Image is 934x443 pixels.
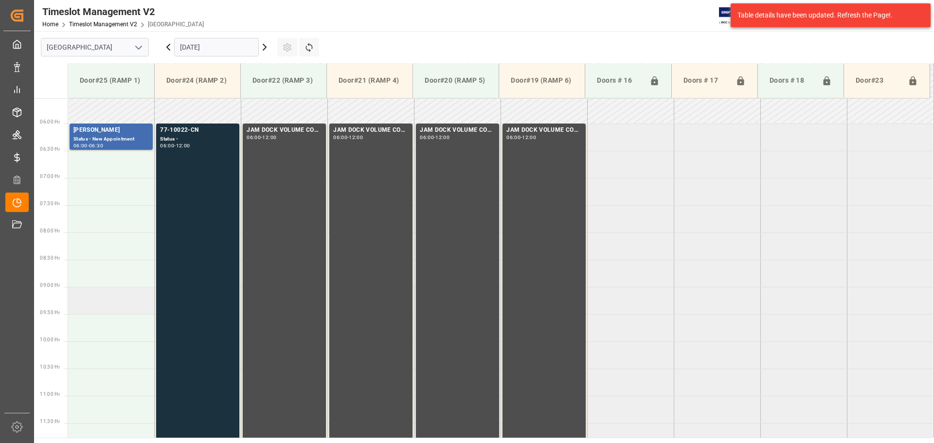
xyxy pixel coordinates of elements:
div: 12:00 [176,143,190,148]
div: 06:00 [160,143,174,148]
div: Doors # 18 [766,71,818,90]
div: 06:00 [333,135,347,140]
span: 11:30 Hr [40,419,60,424]
div: JAM DOCK VOLUME CONTROL [247,125,322,135]
div: 12:00 [349,135,363,140]
a: Timeslot Management V2 [69,21,137,28]
div: Door#22 (RAMP 3) [249,71,319,89]
div: Door#23 [852,71,904,90]
span: 10:00 Hr [40,337,60,342]
div: Status - New Appointment [73,135,149,143]
button: open menu [131,40,145,55]
div: 12:00 [262,135,276,140]
div: [PERSON_NAME] [73,125,149,135]
div: - [88,143,89,148]
div: 12:00 [522,135,536,140]
div: - [261,135,262,140]
div: 06:00 [247,135,261,140]
div: - [434,135,435,140]
div: Status - [160,135,235,143]
span: 06:30 Hr [40,146,60,152]
div: - [347,135,349,140]
div: Door#25 (RAMP 1) [76,71,146,89]
div: Door#19 (RAMP 6) [507,71,577,89]
span: 08:30 Hr [40,255,60,261]
span: 09:00 Hr [40,283,60,288]
span: 07:30 Hr [40,201,60,206]
div: Door#21 (RAMP 4) [335,71,405,89]
div: Doors # 16 [593,71,645,90]
div: 06:00 [506,135,521,140]
div: JAM DOCK VOLUME CONTROL [506,125,582,135]
div: Timeslot Management V2 [42,4,204,19]
div: - [174,143,176,148]
span: 11:00 Hr [40,391,60,397]
div: 77-10022-CN [160,125,235,135]
span: 09:30 Hr [40,310,60,315]
div: - [521,135,522,140]
span: 08:00 Hr [40,228,60,233]
div: 06:00 [73,143,88,148]
div: 06:00 [420,135,434,140]
div: Door#24 (RAMP 2) [162,71,233,89]
a: Home [42,21,58,28]
div: Door#20 (RAMP 5) [421,71,491,89]
img: Exertis%20JAM%20-%20Email%20Logo.jpg_1722504956.jpg [719,7,753,24]
input: DD.MM.YYYY [174,38,259,56]
div: Doors # 17 [680,71,732,90]
div: Table details have been updated. Refresh the Page!. [737,10,916,20]
span: 06:00 Hr [40,119,60,124]
span: 07:00 Hr [40,174,60,179]
input: Type to search/select [41,38,149,56]
span: 10:30 Hr [40,364,60,370]
div: 12:00 [435,135,449,140]
div: 06:30 [89,143,103,148]
div: JAM DOCK VOLUME CONTROL [333,125,409,135]
div: JAM DOCK VOLUME CONTROL [420,125,495,135]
